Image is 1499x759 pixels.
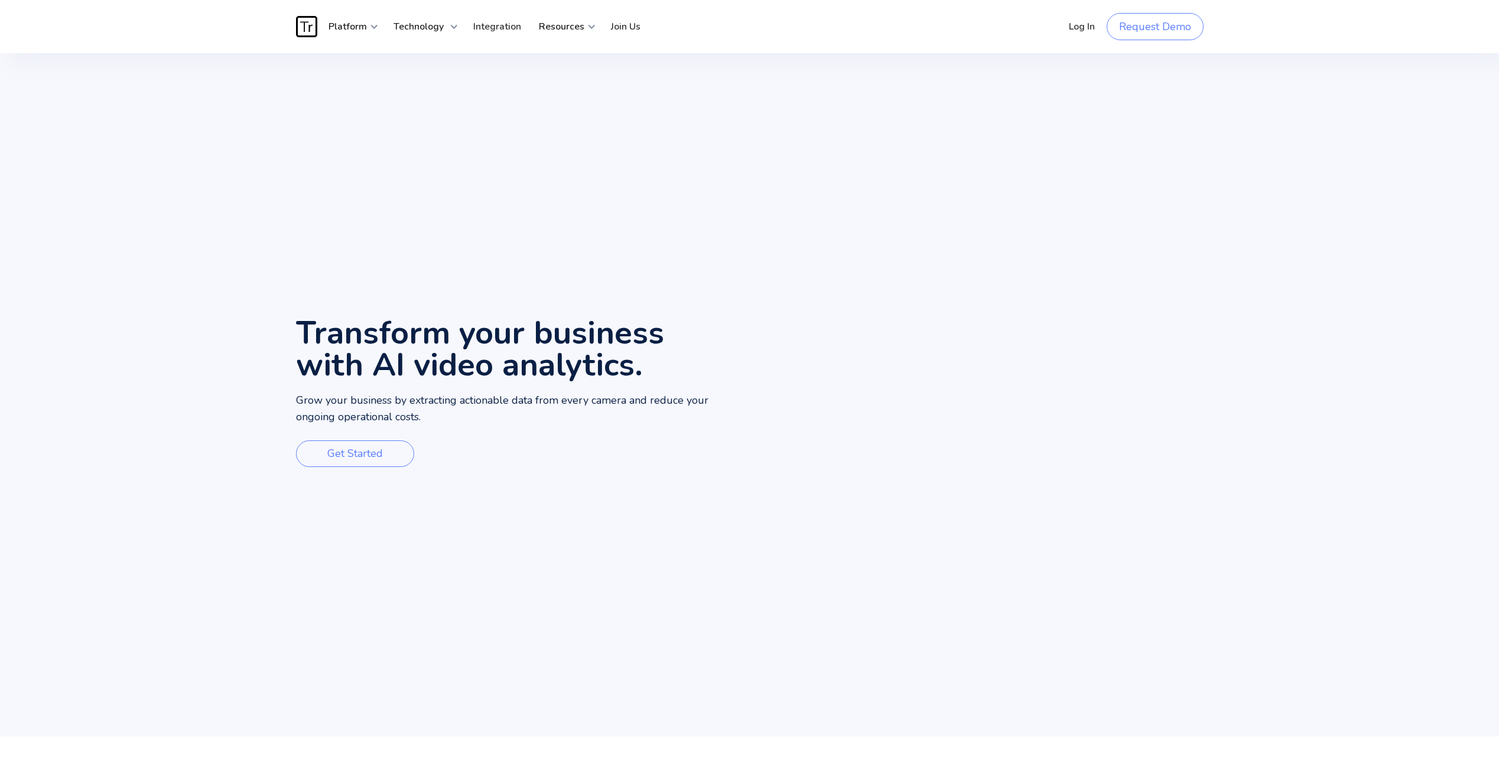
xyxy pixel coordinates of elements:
a: Request Demo [1107,13,1204,40]
p: Grow your business by extracting actionable data from every camera and reduce your ongoing operat... [296,393,750,426]
strong: Resources [539,20,584,33]
h1: Transform your business with AI video analytics. [296,317,750,381]
a: Get Started [296,440,414,467]
div: Resources [530,9,596,44]
a: Log In [1060,9,1104,44]
a: home [296,16,320,37]
div: Platform [320,9,379,44]
strong: Platform [329,20,367,33]
a: Integration [464,9,530,44]
a: Join Us [602,9,649,44]
img: Traces Logo [296,16,317,37]
strong: Technology [394,20,444,33]
div: Technology [385,9,459,44]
